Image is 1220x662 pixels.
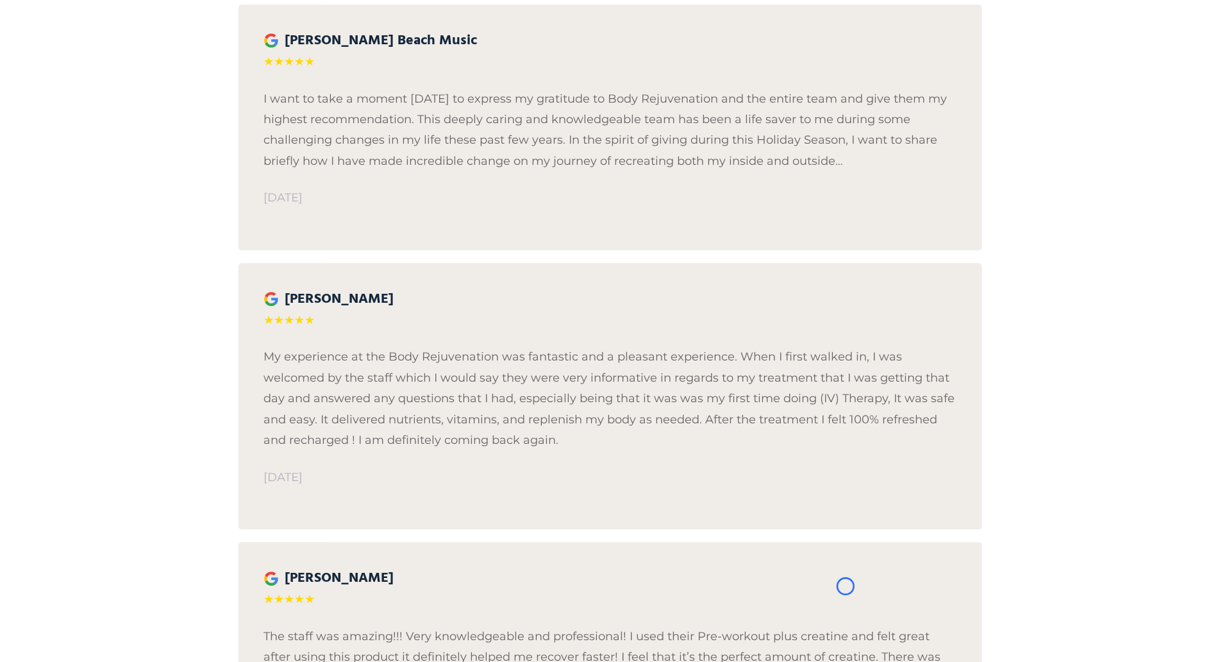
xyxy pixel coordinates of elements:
p: [DATE] [264,467,957,488]
strong: [PERSON_NAME] Beach Music [285,30,478,52]
p: ★★★★★ [264,51,957,72]
p: ★★★★★ [264,310,957,330]
p: ★★★★★ [264,589,957,609]
p: [DATE] [264,187,957,208]
strong: [PERSON_NAME] [285,288,394,310]
p: I want to take a moment [DATE] to express my gratitude to Body Rejuvenation and the entire team a... [264,89,957,172]
strong: [PERSON_NAME] [285,567,394,590]
p: My experience at the Body Rejuvenation was fantastic and a pleasant experience. When I first walk... [264,346,957,450]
